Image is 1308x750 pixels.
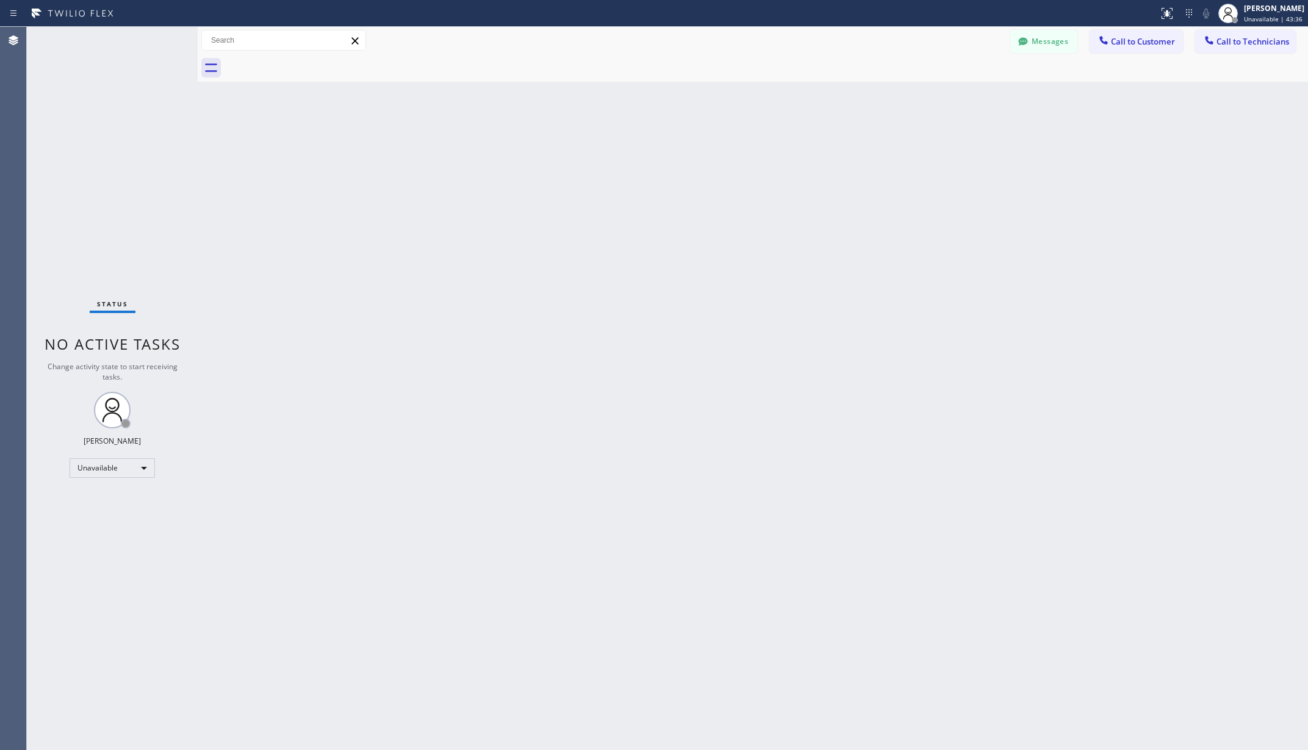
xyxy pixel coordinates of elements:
[1244,15,1303,23] span: Unavailable | 43:36
[1198,5,1215,22] button: Mute
[97,300,128,308] span: Status
[1216,36,1289,47] span: Call to Technicians
[1111,36,1175,47] span: Call to Customer
[1195,30,1296,53] button: Call to Technicians
[1010,30,1077,53] button: Messages
[45,334,181,354] span: No active tasks
[1244,3,1304,13] div: [PERSON_NAME]
[84,436,141,446] div: [PERSON_NAME]
[1090,30,1183,53] button: Call to Customer
[48,361,178,382] span: Change activity state to start receiving tasks.
[70,458,155,478] div: Unavailable
[202,31,365,50] input: Search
